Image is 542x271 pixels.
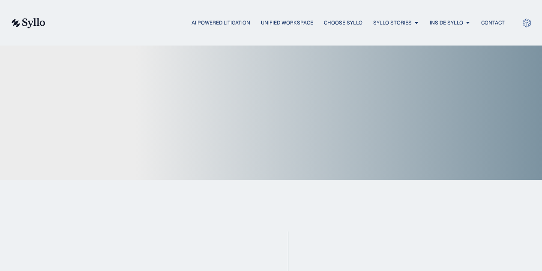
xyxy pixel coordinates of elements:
img: syllo [10,18,45,28]
a: Contact [481,19,505,27]
a: Inside Syllo [430,19,463,27]
a: Choose Syllo [324,19,362,27]
a: AI Powered Litigation [192,19,250,27]
a: Syllo Stories [373,19,412,27]
a: Unified Workspace [261,19,313,27]
nav: Menu [63,19,505,27]
div: Menu Toggle [63,19,505,27]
